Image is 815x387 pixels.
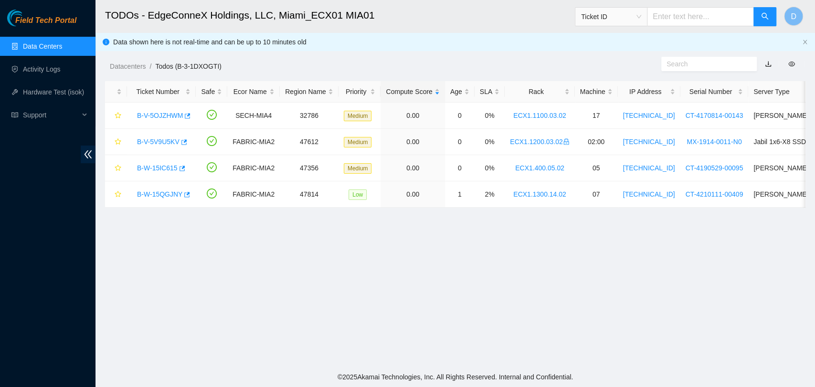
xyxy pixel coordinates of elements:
[15,16,76,25] span: Field Tech Portal
[475,181,505,208] td: 2%
[381,103,445,129] td: 0.00
[647,7,754,26] input: Enter text here...
[137,164,178,172] a: B-W-15IC615
[344,111,372,121] span: Medium
[344,137,372,147] span: Medium
[575,129,618,155] td: 02:00
[207,162,217,172] span: check-circle
[510,138,570,146] a: ECX1.1200.03.02lock
[115,191,121,199] span: star
[686,112,743,119] a: CT-4170814-00143
[115,112,121,120] span: star
[575,181,618,208] td: 07
[758,56,779,72] button: download
[137,190,182,198] a: B-W-15QGJNY
[23,42,62,50] a: Data Centers
[788,61,795,67] span: eye
[445,103,475,129] td: 0
[344,163,372,174] span: Medium
[791,10,796,22] span: D
[445,155,475,181] td: 0
[575,103,618,129] td: 17
[95,367,815,387] footer: © 2025 Akamai Technologies, Inc. All Rights Reserved. Internal and Confidential.
[110,160,122,176] button: star
[445,129,475,155] td: 0
[7,10,48,26] img: Akamai Technologies
[23,105,79,125] span: Support
[280,181,339,208] td: 47814
[475,103,505,129] td: 0%
[227,103,280,129] td: SECH-MIA4
[11,112,18,118] span: read
[110,134,122,149] button: star
[149,63,151,70] span: /
[23,65,61,73] a: Activity Logs
[623,190,675,198] a: [TECHNICAL_ID]
[207,110,217,120] span: check-circle
[667,59,744,69] input: Search
[227,155,280,181] td: FABRIC-MIA2
[137,112,183,119] a: B-V-5OJZHWM
[381,129,445,155] td: 0.00
[475,129,505,155] td: 0%
[686,164,743,172] a: CT-4190529-00095
[227,181,280,208] td: FABRIC-MIA2
[280,129,339,155] td: 47612
[784,7,803,26] button: D
[115,138,121,146] span: star
[513,190,566,198] a: ECX1.1300.14.02
[686,190,743,198] a: CT-4210111-00409
[802,39,808,45] button: close
[110,108,122,123] button: star
[761,12,769,21] span: search
[207,188,217,199] span: check-circle
[623,138,675,146] a: [TECHNICAL_ID]
[515,164,564,172] a: ECX1.400.05.02
[687,138,741,146] a: MX-1914-0011-N0
[280,103,339,129] td: 32786
[137,138,180,146] a: B-V-5V9U5KV
[110,187,122,202] button: star
[765,60,772,68] a: download
[381,181,445,208] td: 0.00
[753,7,776,26] button: search
[513,112,566,119] a: ECX1.1100.03.02
[7,17,76,30] a: Akamai TechnologiesField Tech Portal
[475,155,505,181] td: 0%
[81,146,95,163] span: double-left
[381,155,445,181] td: 0.00
[581,10,641,24] span: Ticket ID
[575,155,618,181] td: 05
[623,164,675,172] a: [TECHNICAL_ID]
[23,88,84,96] a: Hardware Test (isok)
[207,136,217,146] span: check-circle
[623,112,675,119] a: [TECHNICAL_ID]
[155,63,221,70] a: Todos (B-3-1DXOGTI)
[349,189,367,200] span: Low
[115,165,121,172] span: star
[445,181,475,208] td: 1
[110,63,146,70] a: Datacenters
[563,138,570,145] span: lock
[227,129,280,155] td: FABRIC-MIA2
[280,155,339,181] td: 47356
